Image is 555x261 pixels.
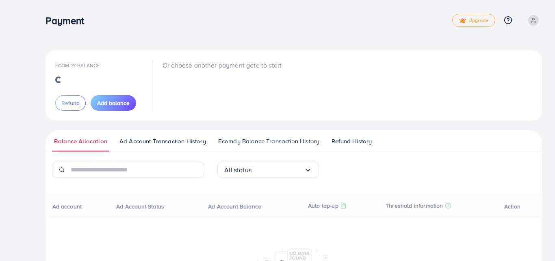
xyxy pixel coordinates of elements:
[55,95,86,111] button: Refund
[119,137,206,146] span: Ad Account Transaction History
[459,18,466,24] img: tick
[91,95,136,111] button: Add balance
[54,137,107,146] span: Balance Allocation
[55,62,100,69] span: Ecomdy Balance
[61,99,80,107] span: Refund
[452,14,495,27] a: tickUpgrade
[459,18,488,24] span: Upgrade
[218,137,319,146] span: Ecomdy Balance Transaction History
[251,164,304,176] input: Search for option
[224,164,251,176] span: All status
[217,162,319,178] div: Search for option
[332,137,372,146] span: Refund History
[97,99,130,107] span: Add balance
[163,60,282,70] p: Or choose another payment gate to start
[46,15,91,26] h3: Payment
